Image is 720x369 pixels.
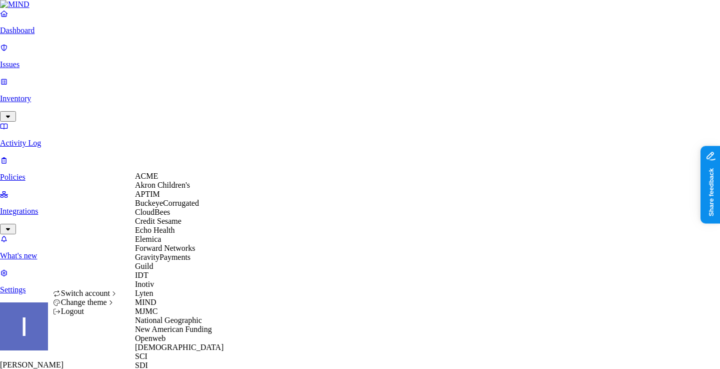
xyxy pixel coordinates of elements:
span: Forward Networks [135,244,195,252]
span: [DEMOGRAPHIC_DATA] [135,343,223,351]
span: MJMC [135,307,157,315]
span: New American Funding [135,325,212,333]
span: BuckeyeCorrugated [135,199,199,207]
span: APTIM [135,190,160,198]
span: Lyten [135,289,153,297]
span: Echo Health [135,226,175,234]
span: GravityPayments [135,253,190,261]
span: National Geographic [135,316,202,324]
span: Akron Children's [135,181,190,189]
span: SCI [135,352,147,360]
span: Change theme [61,298,107,306]
span: Guild [135,262,153,270]
span: IDT [135,271,148,279]
span: Openweb [135,334,165,342]
span: Switch account [61,289,110,297]
span: CloudBees [135,208,170,216]
div: Logout [53,307,118,316]
span: MIND [135,298,156,306]
span: Elemica [135,235,161,243]
span: ACME [135,172,158,180]
span: Inotiv [135,280,154,288]
span: Credit Sesame [135,217,181,225]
